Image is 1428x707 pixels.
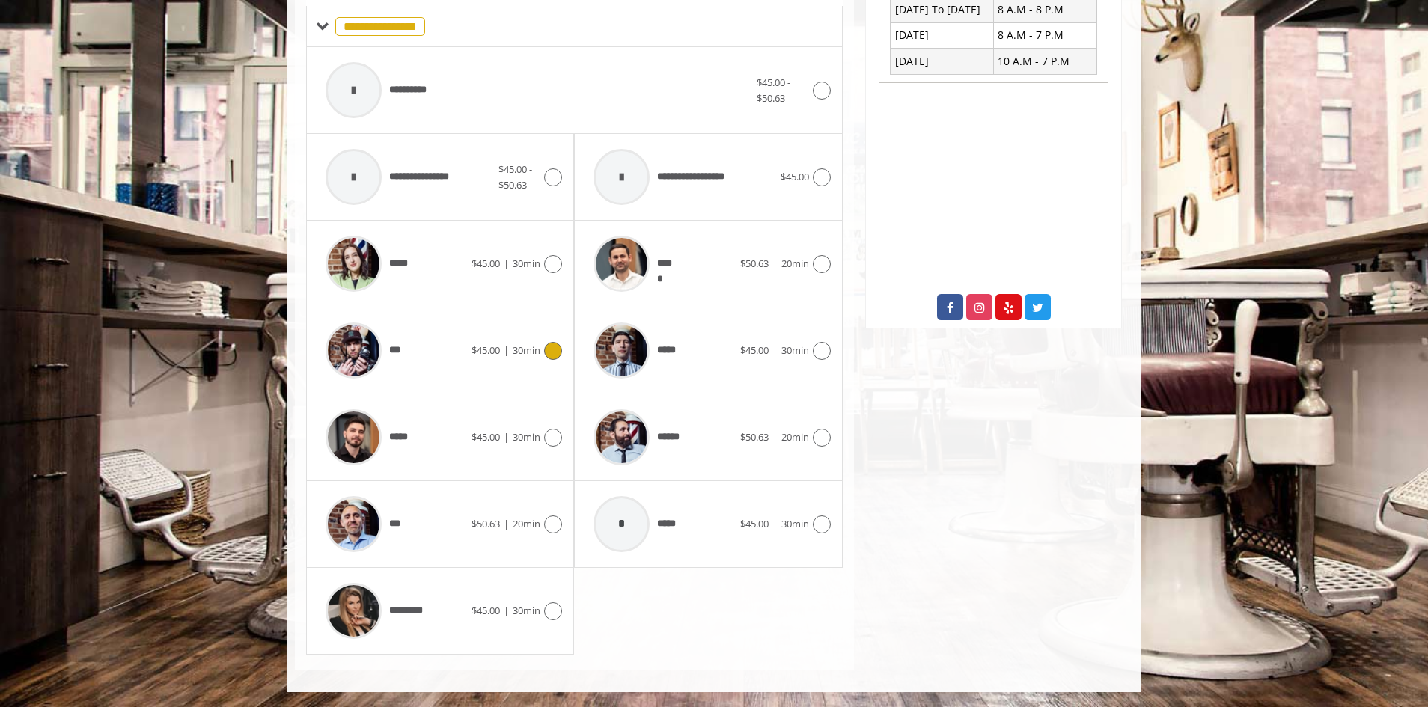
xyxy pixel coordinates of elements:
span: 30min [513,257,540,270]
span: $45.00 [740,517,769,530]
td: 8 A.M - 7 P.M [993,22,1096,48]
span: | [504,257,509,270]
span: 20min [513,517,540,530]
span: $50.63 [472,517,500,530]
span: $45.00 - $50.63 [757,76,790,105]
span: $50.63 [740,257,769,270]
span: | [504,343,509,357]
span: | [504,604,509,617]
span: 30min [513,343,540,357]
span: 30min [513,604,540,617]
span: 20min [781,430,809,444]
span: $50.63 [740,430,769,444]
span: | [504,517,509,530]
span: | [772,257,778,270]
span: $45.00 [472,430,500,444]
span: 30min [781,343,809,357]
span: 30min [781,517,809,530]
span: | [772,430,778,444]
span: $45.00 [472,604,500,617]
span: | [504,430,509,444]
span: | [772,517,778,530]
span: 30min [513,430,540,444]
td: 10 A.M - 7 P.M [993,49,1096,74]
span: 20min [781,257,809,270]
span: $45.00 [781,170,809,183]
td: [DATE] [891,22,994,48]
span: $45.00 - $50.63 [498,162,532,192]
span: | [772,343,778,357]
span: $45.00 [740,343,769,357]
span: $45.00 [472,343,500,357]
td: [DATE] [891,49,994,74]
span: $45.00 [472,257,500,270]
